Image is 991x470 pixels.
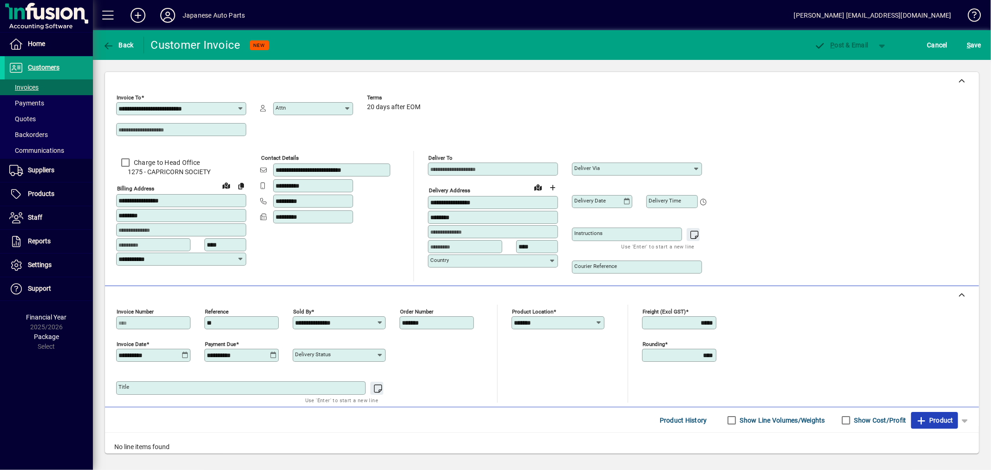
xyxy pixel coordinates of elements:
[911,412,958,429] button: Product
[5,33,93,56] a: Home
[5,159,93,182] a: Suppliers
[965,37,984,53] button: Save
[234,178,249,193] button: Copy to Delivery address
[574,230,603,236] mat-label: Instructions
[622,241,695,252] mat-hint: Use 'Enter' to start a new line
[367,104,420,111] span: 20 days after EOM
[656,412,711,429] button: Product History
[34,333,59,340] span: Package
[151,38,241,52] div: Customer Invoice
[9,147,64,154] span: Communications
[123,7,153,24] button: Add
[9,115,36,123] span: Quotes
[293,308,311,315] mat-label: Sold by
[5,254,93,277] a: Settings
[5,95,93,111] a: Payments
[93,37,144,53] app-page-header-button: Back
[5,111,93,127] a: Quotes
[961,2,979,32] a: Knowledge Base
[925,37,950,53] button: Cancel
[512,308,553,315] mat-label: Product location
[649,197,681,204] mat-label: Delivery time
[814,41,868,49] span: ost & Email
[28,64,59,71] span: Customers
[5,277,93,300] a: Support
[853,416,906,425] label: Show Cost/Profit
[118,384,129,390] mat-label: Title
[26,313,67,321] span: Financial Year
[643,308,686,315] mat-label: Freight (excl GST)
[9,84,39,91] span: Invoices
[831,41,835,49] span: P
[916,413,953,428] span: Product
[574,197,606,204] mat-label: Delivery date
[103,41,134,49] span: Back
[574,263,617,269] mat-label: Courier Reference
[117,341,146,347] mat-label: Invoice date
[5,79,93,95] a: Invoices
[132,158,200,167] label: Charge to Head Office
[295,351,331,358] mat-label: Delivery status
[5,183,93,206] a: Products
[531,180,545,195] a: View on map
[219,178,234,193] a: View on map
[28,285,51,292] span: Support
[367,95,423,101] span: Terms
[276,104,286,111] mat-label: Attn
[5,206,93,229] a: Staff
[28,166,54,174] span: Suppliers
[116,167,246,177] span: 1275 - CAPRICORN SOCIETY
[117,308,154,315] mat-label: Invoice number
[794,8,952,23] div: [PERSON_NAME] [EMAIL_ADDRESS][DOMAIN_NAME]
[430,257,449,263] mat-label: Country
[927,38,948,52] span: Cancel
[105,433,979,461] div: No line items found
[967,38,981,52] span: ave
[9,131,48,138] span: Backorders
[305,395,378,405] mat-hint: Use 'Enter' to start a new line
[183,8,245,23] div: Japanese Auto Parts
[660,413,707,428] span: Product History
[254,42,265,48] span: NEW
[28,237,51,245] span: Reports
[28,190,54,197] span: Products
[100,37,136,53] button: Back
[5,127,93,143] a: Backorders
[643,341,665,347] mat-label: Rounding
[5,230,93,253] a: Reports
[400,308,433,315] mat-label: Order number
[810,37,873,53] button: Post & Email
[5,143,93,158] a: Communications
[117,94,141,101] mat-label: Invoice To
[205,341,236,347] mat-label: Payment due
[28,261,52,268] span: Settings
[738,416,825,425] label: Show Line Volumes/Weights
[28,40,45,47] span: Home
[574,165,600,171] mat-label: Deliver via
[545,180,560,195] button: Choose address
[153,7,183,24] button: Profile
[28,214,42,221] span: Staff
[9,99,44,107] span: Payments
[428,155,453,161] mat-label: Deliver To
[205,308,229,315] mat-label: Reference
[967,41,971,49] span: S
